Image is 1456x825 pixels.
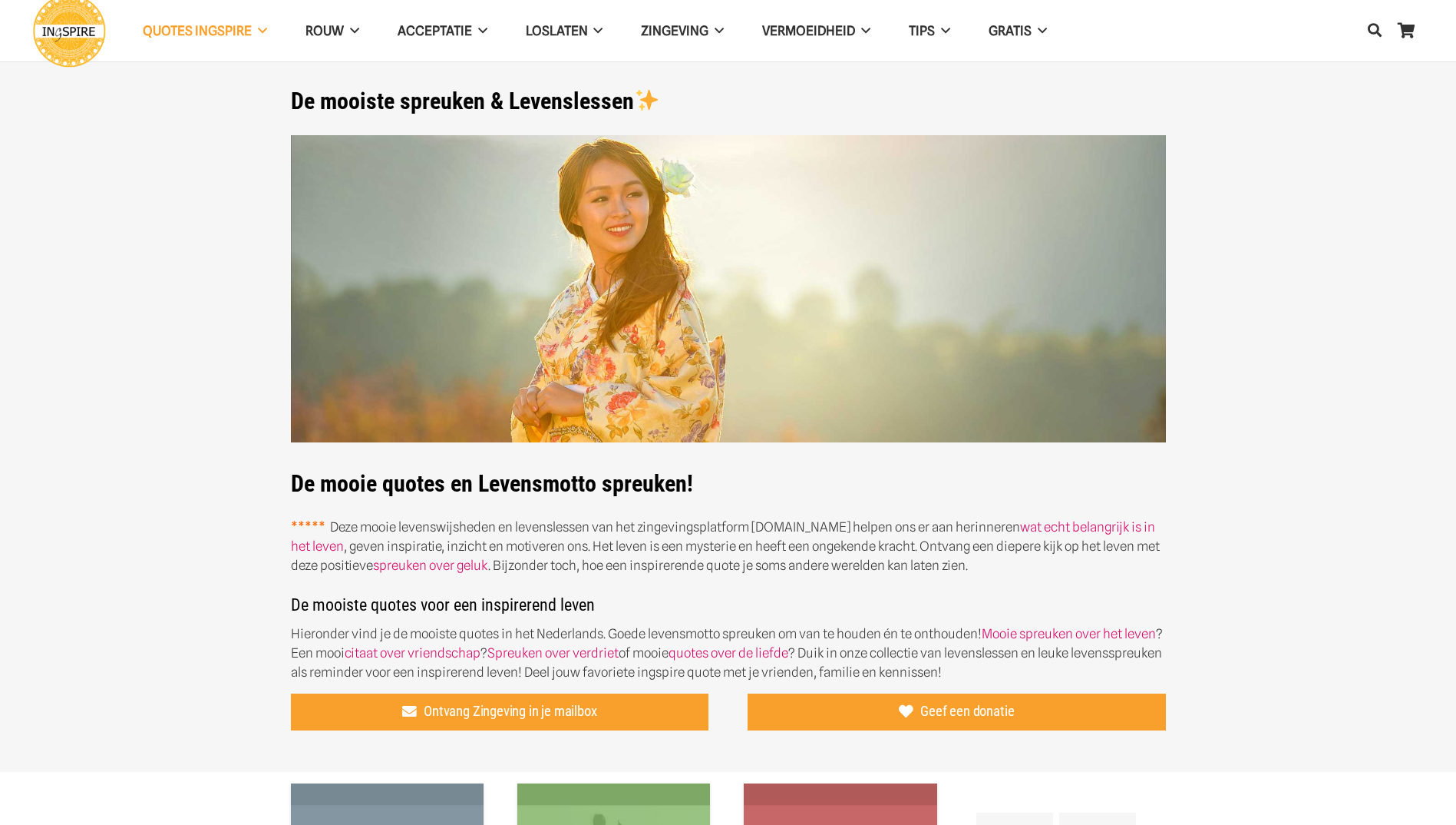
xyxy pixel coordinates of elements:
a: Zoeken [1359,12,1390,49]
a: wat echt belangrijk is in het leven [291,519,1155,554]
a: Acceptatie [378,12,507,51]
a: GRATIS [969,12,1066,51]
span: GRATIS [989,23,1032,38]
a: quotes over de liefde [669,645,788,661]
a: Citaat van Ingspire – Mindfulness gaat over het vinden van ruimte, in alles [517,785,710,800]
img: De mooiste wijsheden, spreuken en citaten over het Leven van Inge Ingspire.nl [291,135,1166,443]
a: QUOTES INGSPIRE [124,12,286,51]
a: ROUW [286,12,378,51]
p: Deze mooie levenswijsheden en levenslessen van het zingevingsplatform [DOMAIN_NAME] helpen ons er... [291,518,1166,575]
span: TIPS [909,23,935,38]
img: ✨ [636,88,659,111]
span: QUOTES INGSPIRE [143,23,252,38]
a: Citaat: Moed en Vertrouwen zijn nodig om over de angst dat het misgaat heen te stappen [291,785,484,800]
a: TIPS [890,12,969,51]
span: Ontvang Zingeving in je mailbox [424,703,596,720]
a: Zingeving [622,12,743,51]
span: Loslaten [526,23,588,38]
span: Acceptatie [398,23,472,38]
p: Hieronder vind je de mooiste quotes in het Nederlands. Goede levensmotto spreuken om van te houde... [291,625,1166,682]
strong: De mooie quotes en Levensmotto spreuken! [291,470,693,497]
a: Geef een donatie [748,694,1166,731]
span: VERMOEIDHEID [762,23,855,38]
h3: De mooiste quotes voor een inspirerend leven [291,595,1166,625]
span: Geef een donatie [920,703,1014,720]
span: Zingeving [641,23,708,38]
span: ROUW [305,23,344,38]
a: citaat over vriendschap [345,645,480,661]
a: Loslaten [507,12,622,51]
h1: De mooiste spreuken & Levenslessen [291,88,1166,115]
a: Ontvang Zingeving in je mailbox [291,694,709,731]
a: Mooie spreuken over het leven [982,626,1156,641]
a: VERMOEIDHEID [743,12,890,51]
a: De kleine dingen? De kleine momenten? Deze zijn niet klein [744,785,936,800]
a: Spreuken over verdriet [487,645,619,661]
a: spreuken over geluk [373,558,488,573]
